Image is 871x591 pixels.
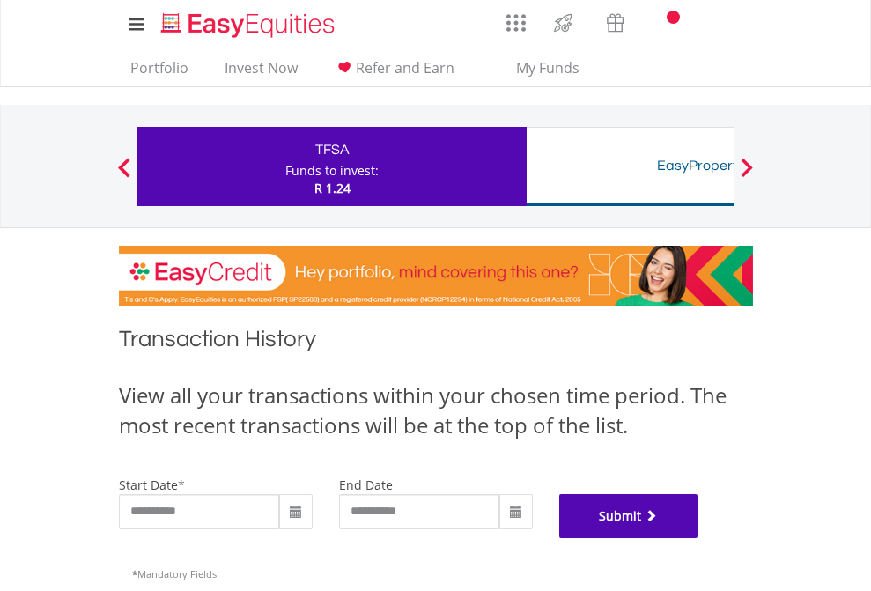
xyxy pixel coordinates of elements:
a: Vouchers [589,4,641,37]
img: grid-menu-icon.svg [506,13,526,33]
button: Submit [559,494,698,538]
a: Refer and Earn [327,59,461,86]
a: My Profile [731,4,776,43]
img: EasyEquities_Logo.png [158,11,342,40]
div: TFSA [148,137,516,162]
a: AppsGrid [495,4,537,33]
a: Invest Now [218,59,305,86]
h1: Transaction History [119,323,753,363]
a: Home page [154,4,342,40]
button: Next [729,166,764,184]
button: Previous [107,166,142,184]
span: Mandatory Fields [132,567,217,580]
label: end date [339,476,393,493]
img: EasyCredit Promotion Banner [119,246,753,306]
div: Funds to invest: [285,162,379,180]
img: vouchers-v2.svg [601,9,630,37]
a: Portfolio [123,59,196,86]
label: start date [119,476,178,493]
span: R 1.24 [314,180,351,196]
a: FAQ's and Support [686,4,731,40]
span: My Funds [491,56,606,79]
a: Notifications [641,4,686,40]
div: View all your transactions within your chosen time period. The most recent transactions will be a... [119,380,753,441]
img: thrive-v2.svg [549,9,578,37]
span: Refer and Earn [356,58,454,78]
